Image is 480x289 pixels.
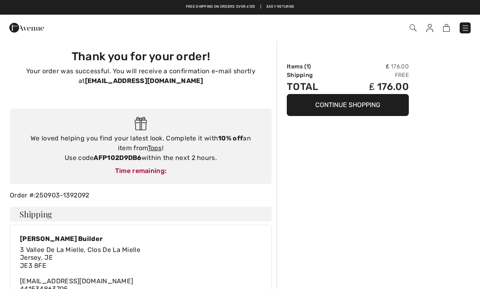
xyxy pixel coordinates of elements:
a: 1ère Avenue [9,23,44,31]
div: [PERSON_NAME] Builder [20,235,140,243]
img: Gift.svg [135,117,147,130]
p: Your order was successful. You will receive a confirmation e-mail shortly at [15,66,267,86]
a: Free shipping on orders over ₤120 [186,4,255,10]
td: Items ( ) [287,62,341,71]
td: ₤ 176.00 [341,62,409,71]
strong: [EMAIL_ADDRESS][DOMAIN_NAME] [85,77,203,85]
td: ₤ 176.00 [341,79,409,94]
strong: AFP102D9DB6 [94,154,141,162]
a: 250903-1392092 [35,191,89,199]
button: Continue Shopping [287,94,409,116]
td: Total [287,79,341,94]
div: Order #: [5,190,277,200]
h3: Thank you for your order! [15,50,267,63]
span: 3 Vallee De La Mielle, Clos De La Mielle Jersey, JE JE3 8FE [20,246,140,269]
img: 1ère Avenue [9,20,44,36]
div: We loved helping you find your latest look. Complete it with an item from ! Use code within the n... [18,134,264,163]
strong: 10% off [218,134,243,142]
div: Time remaining: [18,166,264,176]
td: Shipping [287,71,341,79]
td: Free [341,71,409,79]
img: Shopping Bag [443,24,450,32]
a: Tops [148,144,162,152]
img: Search [410,24,417,31]
span: 1 [306,63,309,70]
img: Menu [461,24,469,32]
img: My Info [426,24,433,32]
a: Easy Returns [266,4,295,10]
h4: Shipping [10,207,272,221]
span: | [260,4,261,10]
